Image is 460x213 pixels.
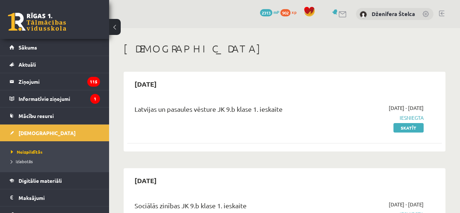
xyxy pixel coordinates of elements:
span: Izlabotās [11,158,33,164]
div: Latvijas un pasaules vēsture JK 9.b klase 1. ieskaite [135,104,324,118]
a: Skatīt [393,123,424,133]
span: Aktuāli [19,61,36,68]
a: Maksājumi [9,189,100,206]
a: Dženifera Štelca [372,10,415,17]
h1: [DEMOGRAPHIC_DATA] [124,43,445,55]
a: Digitālie materiāli [9,172,100,189]
span: [DEMOGRAPHIC_DATA] [19,130,76,136]
span: Iesniegta [335,114,424,122]
h2: [DATE] [127,75,164,92]
a: Aktuāli [9,56,100,73]
i: 115 [87,77,100,87]
a: Mācību resursi [9,107,100,124]
span: Mācību resursi [19,113,54,119]
span: Digitālie materiāli [19,177,62,184]
span: [DATE] - [DATE] [389,201,424,208]
span: Neizpildītās [11,149,43,155]
a: [DEMOGRAPHIC_DATA] [9,125,100,141]
a: Informatīvie ziņojumi1 [9,90,100,107]
h2: [DATE] [127,172,164,189]
a: Ziņojumi115 [9,73,100,90]
span: [DATE] - [DATE] [389,104,424,112]
a: 2313 mP [260,9,279,15]
a: 902 xp [280,9,300,15]
span: mP [273,9,279,15]
a: Sākums [9,39,100,56]
img: Dženifera Štelca [360,11,367,18]
span: xp [292,9,296,15]
span: 2313 [260,9,272,16]
legend: Maksājumi [19,189,100,206]
legend: Informatīvie ziņojumi [19,90,100,107]
span: Sākums [19,44,37,51]
a: Rīgas 1. Tālmācības vidusskola [8,13,66,31]
a: Izlabotās [11,158,102,165]
legend: Ziņojumi [19,73,100,90]
i: 1 [90,94,100,104]
a: Neizpildītās [11,149,102,155]
span: 902 [280,9,291,16]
